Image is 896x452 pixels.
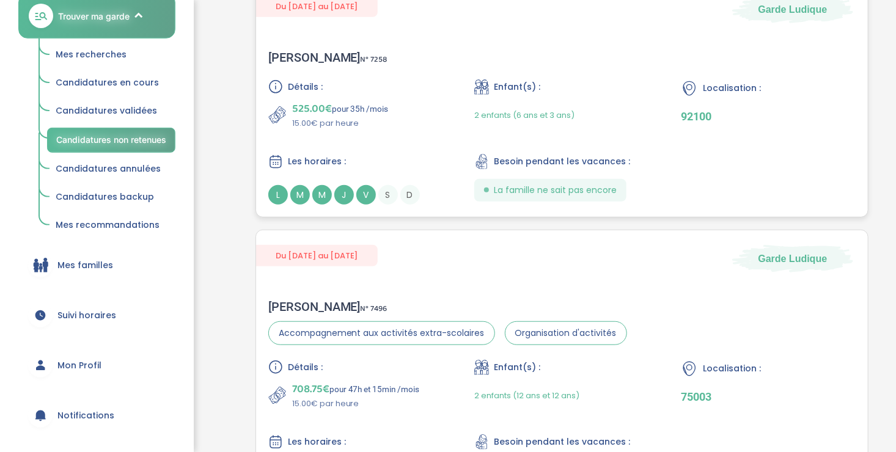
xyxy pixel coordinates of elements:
[288,361,323,374] span: Détails :
[47,214,175,237] a: Mes recommandations
[474,109,575,121] span: 2 enfants (6 ans et 3 ans)
[256,245,378,266] span: Du [DATE] au [DATE]
[494,361,540,374] span: Enfant(s) :
[56,219,160,231] span: Mes recommandations
[334,185,354,205] span: J
[18,243,175,287] a: Mes familles
[361,53,387,66] span: N° 7258
[494,436,630,448] span: Besoin pendant les vacances :
[494,155,630,168] span: Besoin pendant les vacances :
[56,76,159,89] span: Candidatures en cours
[47,128,175,153] a: Candidatures non retenues
[57,259,113,272] span: Mes familles
[47,100,175,123] a: Candidatures validées
[58,10,130,23] span: Trouver ma garde
[56,191,154,203] span: Candidatures backup
[703,82,761,95] span: Localisation :
[288,81,323,93] span: Détails :
[505,321,627,345] span: Organisation d'activités
[47,43,175,67] a: Mes recherches
[494,81,540,93] span: Enfant(s) :
[494,184,617,197] span: La famille ne sait pas encore
[56,134,166,145] span: Candidatures non retenues
[356,185,376,205] span: V
[361,302,387,315] span: N° 7496
[18,393,175,437] a: Notifications
[400,185,420,205] span: D
[47,186,175,209] a: Candidatures backup
[18,343,175,387] a: Mon Profil
[18,293,175,337] a: Suivi horaires
[292,398,420,410] p: 15.00€ par heure
[378,185,398,205] span: S
[681,390,856,403] p: 75003
[290,185,310,205] span: M
[268,299,627,314] div: [PERSON_NAME]
[57,359,101,372] span: Mon Profil
[288,155,346,168] span: Les horaires :
[57,309,116,322] span: Suivi horaires
[268,50,387,65] div: [PERSON_NAME]
[758,252,828,265] span: Garde Ludique
[56,48,127,60] span: Mes recherches
[288,436,346,448] span: Les horaires :
[292,100,389,117] p: pour 35h /mois
[474,390,579,401] span: 2 enfants (12 ans et 12 ans)
[681,110,856,123] p: 92100
[57,409,114,422] span: Notifications
[56,162,161,175] span: Candidatures annulées
[47,71,175,95] a: Candidatures en cours
[56,104,157,117] span: Candidatures validées
[292,381,420,398] p: pour 47h et 15min /mois
[703,362,761,375] span: Localisation :
[292,117,389,129] p: 15.00€ par heure
[312,185,332,205] span: M
[268,185,288,205] span: L
[758,2,828,16] span: Garde Ludique
[292,100,332,117] span: 525.00€
[268,321,495,345] span: Accompagnement aux activités extra-scolaires
[47,158,175,181] a: Candidatures annulées
[292,381,329,398] span: 708.75€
